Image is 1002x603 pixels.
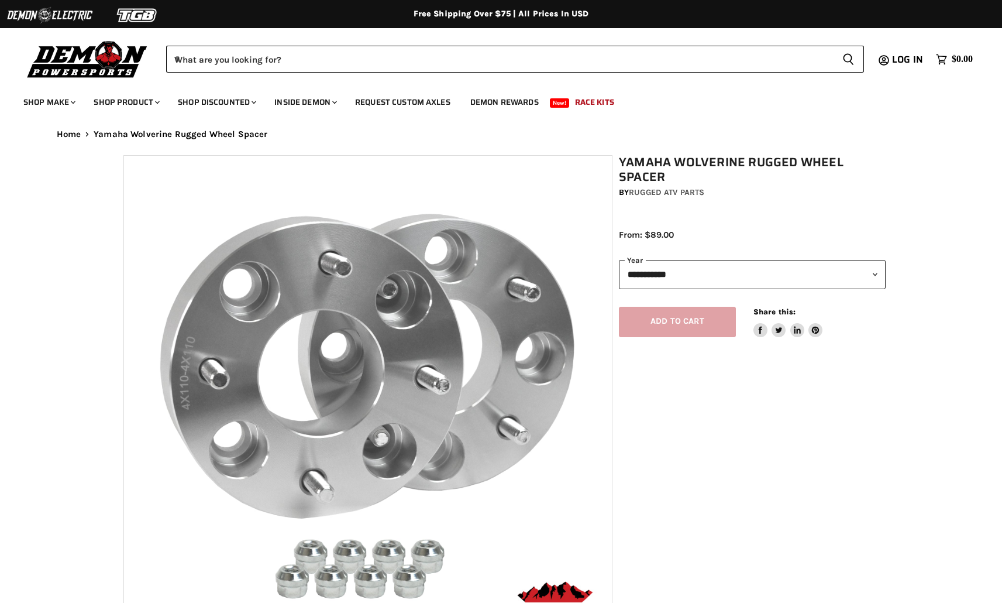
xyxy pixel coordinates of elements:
span: Share this: [753,307,796,316]
h1: Yamaha Wolverine Rugged Wheel Spacer [619,155,886,184]
span: Yamaha Wolverine Rugged Wheel Spacer [94,129,267,139]
button: Search [833,46,864,73]
a: Inside Demon [266,90,344,114]
input: When autocomplete results are available use up and down arrows to review and enter to select [166,46,833,73]
a: Home [57,129,81,139]
div: by [619,186,886,199]
form: Product [166,46,864,73]
a: Shop Product [85,90,167,114]
ul: Main menu [15,85,970,114]
span: $0.00 [952,54,973,65]
div: Free Shipping Over $75 | All Prices In USD [33,9,969,19]
span: From: $89.00 [619,229,674,240]
a: Request Custom Axles [346,90,459,114]
nav: Breadcrumbs [33,129,969,139]
a: Shop Make [15,90,82,114]
a: Race Kits [566,90,623,114]
aside: Share this: [753,307,823,338]
img: Demon Powersports [23,38,151,80]
span: New! [550,98,570,108]
a: Demon Rewards [462,90,548,114]
a: Log in [887,54,930,65]
a: Rugged ATV Parts [629,187,704,197]
a: Shop Discounted [169,90,263,114]
img: TGB Logo 2 [94,4,181,26]
a: $0.00 [930,51,979,68]
select: year [619,260,886,289]
span: Log in [892,52,923,67]
img: Demon Electric Logo 2 [6,4,94,26]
